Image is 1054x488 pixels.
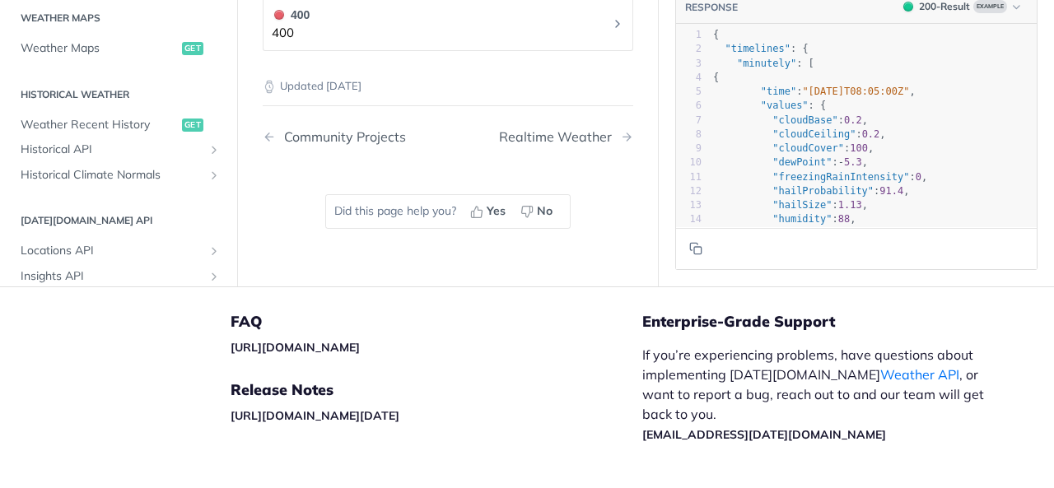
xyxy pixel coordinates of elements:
span: "dewPoint" [772,156,832,168]
p: Updated [DATE] [263,78,633,95]
span: "humidity" [772,213,832,225]
p: 400 [272,24,310,43]
a: [URL][DOMAIN_NAME][DATE] [231,408,399,423]
span: No [537,202,553,220]
svg: Chevron [611,17,624,30]
span: : , [713,142,874,154]
div: Community Projects [276,129,406,145]
span: : [ [713,57,814,68]
span: get [182,118,203,131]
h5: Enterprise-Grade Support [642,312,1013,332]
span: : , [713,114,868,125]
span: : , [713,170,927,182]
div: 9 [676,142,702,156]
span: Historical API [21,142,203,158]
span: Weather Maps [21,40,178,57]
div: 6 [676,99,702,113]
p: If you’re experiencing problems, have questions about implementing [DATE][DOMAIN_NAME] , or want ... [642,345,986,444]
a: Insights APIShow subpages for Insights API [12,264,225,289]
span: "hailSize" [772,199,832,211]
div: Did this page help you? [325,194,571,229]
div: 10 [676,156,702,170]
div: 13 [676,198,702,212]
div: 8 [676,128,702,142]
h2: Historical Weather [12,86,225,101]
div: 11 [676,170,702,184]
span: "cloudCover" [772,142,844,154]
span: : , [713,86,916,97]
span: Insights API [21,268,203,285]
div: 5 [676,85,702,99]
span: "[DATE]T08:05:00Z" [802,86,909,97]
span: Weather Recent History [21,116,178,132]
span: "timelines" [725,43,790,54]
span: { [713,72,719,83]
div: 1 [676,28,702,42]
a: Next Page: Realtime Weather [499,129,633,145]
a: Weather Recent Historyget [12,112,225,137]
h5: FAQ [231,312,642,332]
span: : { [713,43,809,54]
span: 100 [850,142,868,154]
span: : { [713,100,826,111]
div: 12 [676,184,702,198]
div: Realtime Weather [499,129,620,145]
a: Weather API [880,366,959,383]
span: "time" [761,86,796,97]
button: Show subpages for Locations API [208,244,221,258]
span: "cloudBase" [772,114,837,125]
div: 2 [676,42,702,56]
button: Show subpages for Insights API [208,270,221,283]
span: "values" [761,100,809,111]
span: 400 [274,10,284,20]
h2: [DATE][DOMAIN_NAME] API [12,213,225,228]
span: 200 [903,2,913,12]
span: 5.3 [844,156,862,168]
span: : , [713,213,856,225]
span: Historical Climate Normals [21,166,203,183]
button: Copy to clipboard [684,236,707,261]
a: [URL][DOMAIN_NAME] [231,340,360,355]
span: : , [713,185,910,197]
span: 1.13 [838,199,862,211]
span: 0.2 [844,114,862,125]
button: Show subpages for Historical API [208,143,221,156]
span: : , [713,156,868,168]
span: "cloudCeiling" [772,128,856,140]
div: 15 [676,226,702,240]
nav: Pagination Controls [263,113,633,161]
span: Yes [487,202,506,220]
button: 400 400400 [272,6,624,43]
a: Locations APIShow subpages for Locations API [12,239,225,263]
span: 91.4 [879,185,903,197]
a: Historical APIShow subpages for Historical API [12,137,225,162]
a: Historical Climate NormalsShow subpages for Historical Climate Normals [12,162,225,187]
span: "minutely" [737,57,796,68]
span: 0 [916,170,921,182]
a: Previous Page: Community Projects [263,129,422,145]
button: No [515,199,562,224]
a: Weather Mapsget [12,36,225,61]
span: Locations API [21,243,203,259]
span: 88 [838,213,850,225]
h2: Weather Maps [12,11,225,26]
span: : , [713,199,868,211]
button: Yes [464,199,515,224]
span: "hailProbability" [772,185,874,197]
a: [EMAIL_ADDRESS][DATE][DOMAIN_NAME] [642,427,886,442]
div: 400 [272,6,310,24]
div: 4 [676,71,702,85]
span: "freezingRainIntensity" [772,170,909,182]
span: - [838,156,844,168]
div: 14 [676,212,702,226]
span: get [182,42,203,55]
div: 7 [676,113,702,127]
span: 0.2 [862,128,880,140]
h5: Release Notes [231,380,642,400]
span: { [713,29,719,40]
button: Show subpages for Historical Climate Normals [208,168,221,181]
span: : , [713,128,886,140]
div: 3 [676,56,702,70]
